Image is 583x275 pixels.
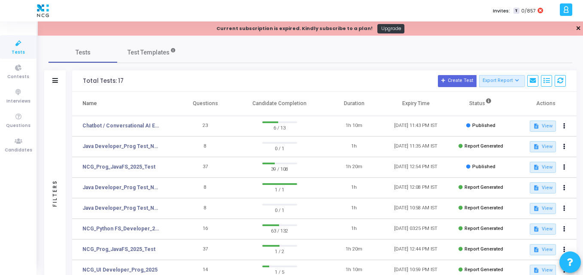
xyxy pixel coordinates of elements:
[385,178,447,198] td: [DATE] 12:08 PM IST
[385,219,447,239] td: [DATE] 03:25 PM IST
[465,184,503,190] span: Report Generated
[479,75,525,87] button: Export Report
[174,92,236,116] th: Questions
[262,247,297,255] span: 1 / 2
[513,8,519,14] span: T
[323,116,385,136] td: 1h 10m
[82,122,161,130] a: Chatbot / Conversational AI Engineer Assessment
[174,178,236,198] td: 8
[377,24,404,33] a: Upgrade
[82,225,161,233] a: NCG_Python FS_Developer_2025
[262,205,297,214] span: 0 / 1
[82,163,155,171] a: NCG_Prog_JavaFS_2025_Test
[521,7,536,15] span: 0/857
[128,48,170,57] span: Test Templates
[530,203,556,214] button: View
[6,122,30,130] span: Questions
[262,226,297,235] span: 63 / 132
[385,239,447,260] td: [DATE] 12:44 PM IST
[385,157,447,178] td: [DATE] 12:54 PM IST
[447,92,515,116] th: Status
[515,92,577,116] th: Actions
[174,219,236,239] td: 16
[530,224,556,235] button: View
[385,136,447,157] td: [DATE] 11:35 AM IST
[35,2,51,19] img: logo
[533,144,539,150] mat-icon: description
[82,204,161,212] a: Java Developer_Prog Test_NCG
[262,123,297,132] span: 6 / 13
[530,141,556,152] button: View
[438,75,477,87] button: Create Test
[385,92,447,116] th: Expiry Time
[216,25,373,32] div: Current subscription is expired. Kindly subscribe to a plan!
[533,185,539,191] mat-icon: description
[174,136,236,157] td: 8
[82,266,158,274] a: NCG_UI Developer_Prog_2025
[174,239,236,260] td: 37
[174,198,236,219] td: 8
[533,164,539,170] mat-icon: description
[7,73,29,81] span: Contests
[83,78,124,85] div: Total Tests: 17
[323,198,385,219] td: 1h
[262,164,297,173] span: 39 / 108
[82,245,155,253] a: NCG_Prog_JavaFS_2025_Test
[576,24,581,33] a: ✕
[6,98,30,105] span: Interviews
[533,247,539,253] mat-icon: description
[323,178,385,198] td: 1h
[493,7,510,15] label: Invites:
[76,48,91,57] span: Tests
[465,143,503,149] span: Report Generated
[530,244,556,255] button: View
[385,198,447,219] td: [DATE] 10:58 AM IST
[533,123,539,129] mat-icon: description
[82,184,161,191] a: Java Developer_Prog Test_NCG
[533,267,539,273] mat-icon: description
[530,121,556,132] button: View
[465,267,503,272] span: Report Generated
[465,205,503,211] span: Report Generated
[262,144,297,152] span: 0 / 1
[323,239,385,260] td: 1h 20m
[174,116,236,136] td: 23
[12,49,25,56] span: Tests
[533,205,539,212] mat-icon: description
[530,162,556,173] button: View
[51,146,59,240] div: Filters
[82,142,161,150] a: Java Developer_Prog Test_NCG
[472,123,495,128] span: Published
[323,136,385,157] td: 1h
[236,92,323,116] th: Candidate Completion
[472,164,495,169] span: Published
[385,116,447,136] td: [DATE] 11:43 PM IST
[465,246,503,252] span: Report Generated
[323,157,385,178] td: 1h 20m
[262,185,297,193] span: 1 / 1
[323,92,385,116] th: Duration
[465,226,503,231] span: Report Generated
[533,226,539,232] mat-icon: description
[530,182,556,193] button: View
[323,219,385,239] td: 1h
[72,92,174,116] th: Name
[174,157,236,178] td: 37
[5,147,32,154] span: Candidates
